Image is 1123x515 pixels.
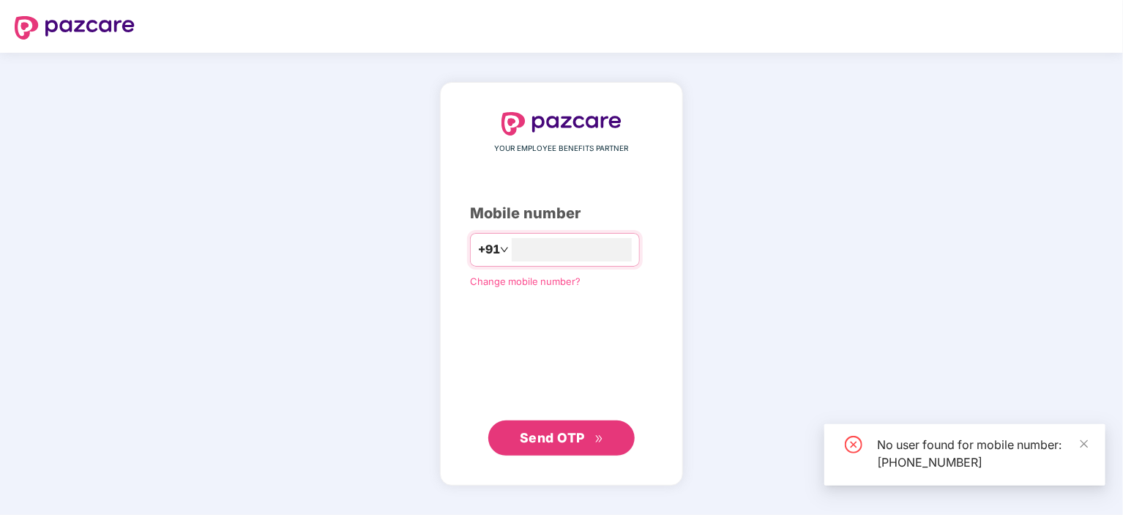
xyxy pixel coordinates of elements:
[520,430,585,445] span: Send OTP
[478,240,500,259] span: +91
[877,436,1088,471] div: No user found for mobile number: [PHONE_NUMBER]
[845,436,862,453] span: close-circle
[470,275,581,287] a: Change mobile number?
[1079,439,1089,449] span: close
[500,245,509,254] span: down
[488,420,635,456] button: Send OTPdouble-right
[501,112,622,136] img: logo
[594,434,604,444] span: double-right
[470,202,653,225] div: Mobile number
[495,143,629,155] span: YOUR EMPLOYEE BENEFITS PARTNER
[15,16,135,40] img: logo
